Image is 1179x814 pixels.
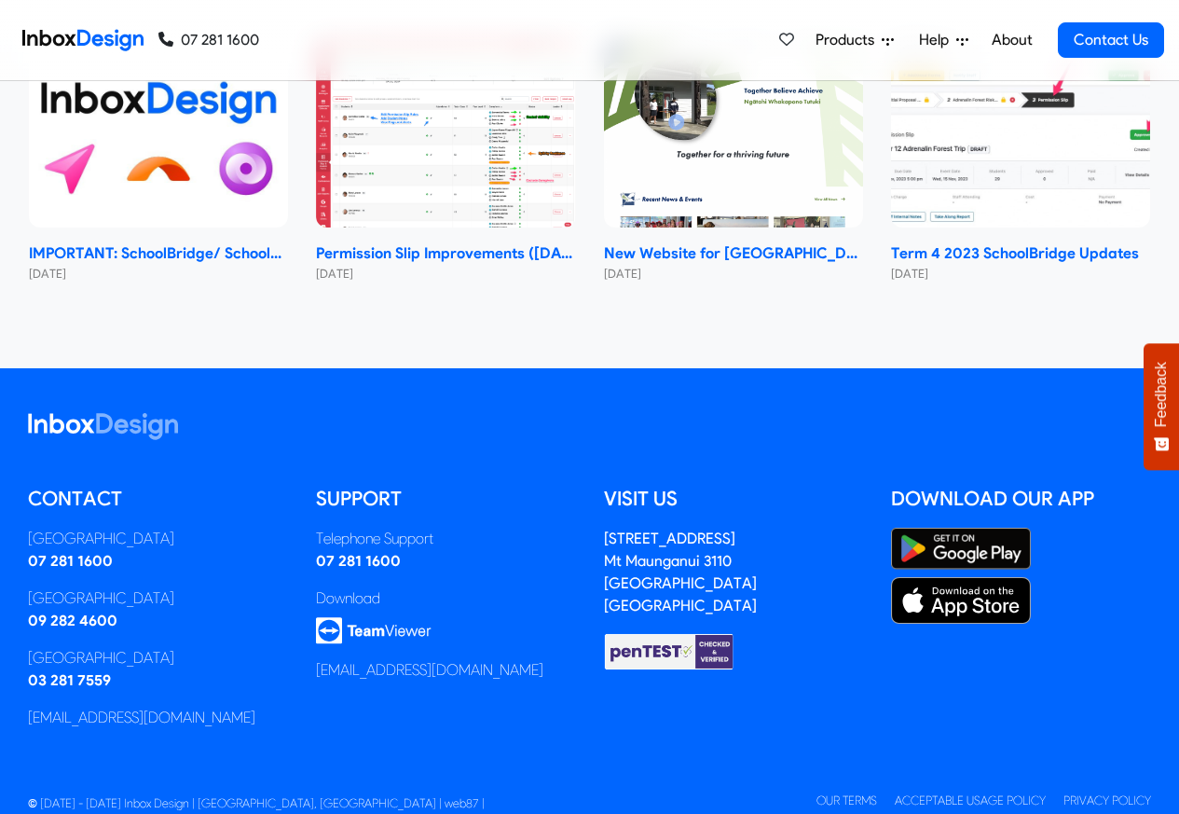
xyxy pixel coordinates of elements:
span: Products [816,29,882,51]
h5: Download our App [891,485,1151,513]
a: Permission Slip Improvements (June 2024) Permission Slip Improvements ([DATE]) [DATE] [316,34,575,283]
img: Checked & Verified by penTEST [604,632,734,671]
strong: Permission Slip Improvements ([DATE]) [316,242,575,265]
a: About [986,21,1037,59]
img: Term 4 2023 SchoolBridge Updates [891,34,1150,228]
img: New Website for Whangaparāoa College [604,34,863,228]
img: Apple App Store [891,577,1031,624]
a: [EMAIL_ADDRESS][DOMAIN_NAME] [28,709,255,726]
a: 07 281 1600 [28,552,113,570]
h5: Visit us [604,485,864,513]
div: [GEOGRAPHIC_DATA] [28,647,288,669]
img: logo_inboxdesign_white.svg [28,413,178,440]
small: [DATE] [604,265,863,283]
img: logo_teamviewer.svg [316,617,432,644]
small: [DATE] [316,265,575,283]
a: Products [808,21,901,59]
strong: Term 4 2023 SchoolBridge Updates [891,242,1150,265]
a: 09 282 4600 [28,612,117,629]
a: [STREET_ADDRESS]Mt Maunganui 3110[GEOGRAPHIC_DATA][GEOGRAPHIC_DATA] [604,530,757,614]
img: Permission Slip Improvements (June 2024) [316,34,575,228]
small: [DATE] [29,265,288,283]
span: Feedback [1153,362,1170,427]
div: Telephone Support [316,528,576,550]
div: [GEOGRAPHIC_DATA] [28,587,288,610]
small: [DATE] [891,265,1150,283]
a: New Website for Whangaparāoa College New Website for [GEOGRAPHIC_DATA] [DATE] [604,34,863,283]
address: [STREET_ADDRESS] Mt Maunganui 3110 [GEOGRAPHIC_DATA] [GEOGRAPHIC_DATA] [604,530,757,614]
div: Download [316,587,576,610]
a: Term 4 2023 SchoolBridge Updates Term 4 2023 SchoolBridge Updates [DATE] [891,34,1150,283]
span: © [DATE] - [DATE] Inbox Design | [GEOGRAPHIC_DATA], [GEOGRAPHIC_DATA] | web87 | [28,796,485,810]
img: Google Play Store [891,528,1031,570]
a: Privacy Policy [1063,793,1151,807]
a: 03 281 7559 [28,671,111,689]
a: Our Terms [816,793,877,807]
a: Help [912,21,976,59]
h5: Support [316,485,576,513]
a: Acceptable Usage Policy [895,793,1046,807]
div: [GEOGRAPHIC_DATA] [28,528,288,550]
strong: IMPORTANT: SchoolBridge/ SchoolPoint Data- Sharing Information- NEW 2024 [29,242,288,265]
strong: New Website for [GEOGRAPHIC_DATA] [604,242,863,265]
button: Feedback - Show survey [1144,343,1179,470]
span: Help [919,29,956,51]
h5: Contact [28,485,288,513]
a: Checked & Verified by penTEST [604,642,734,659]
img: IMPORTANT: SchoolBridge/ SchoolPoint Data- Sharing Information- NEW 2024 [29,34,288,228]
a: Contact Us [1058,22,1164,58]
a: IMPORTANT: SchoolBridge/ SchoolPoint Data- Sharing Information- NEW 2024 IMPORTANT: SchoolBridge/... [29,34,288,283]
a: 07 281 1600 [158,29,259,51]
a: [EMAIL_ADDRESS][DOMAIN_NAME] [316,661,543,679]
a: 07 281 1600 [316,552,401,570]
